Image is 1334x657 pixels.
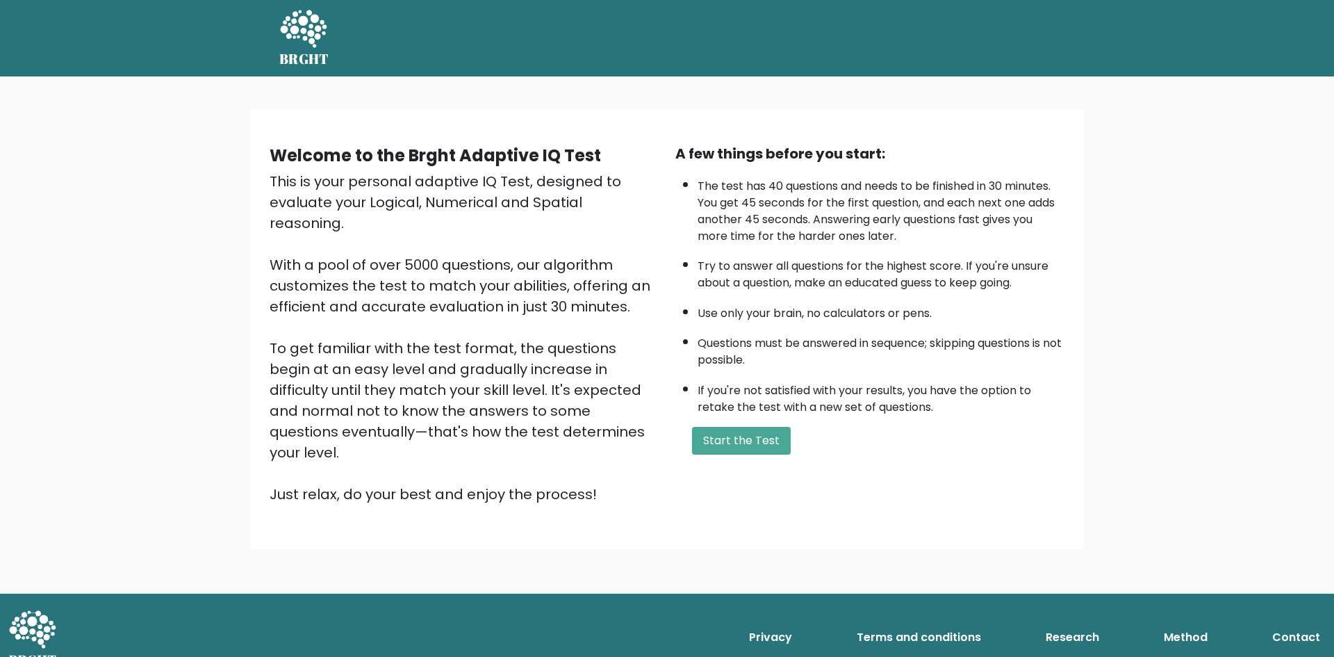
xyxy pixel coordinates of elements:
a: Method [1158,624,1213,651]
b: Welcome to the Brght Adaptive IQ Test [270,144,601,167]
a: Research [1040,624,1105,651]
a: BRGHT [279,6,329,71]
li: Use only your brain, no calculators or pens. [698,298,1064,322]
li: The test has 40 questions and needs to be finished in 30 minutes. You get 45 seconds for the firs... [698,171,1064,245]
h5: BRGHT [279,51,329,67]
button: Start the Test [692,427,791,455]
a: Contact [1267,624,1326,651]
div: A few things before you start: [675,143,1064,164]
div: This is your personal adaptive IQ Test, designed to evaluate your Logical, Numerical and Spatial ... [270,171,659,505]
li: Questions must be answered in sequence; skipping questions is not possible. [698,328,1064,368]
li: If you're not satisfied with your results, you have the option to retake the test with a new set ... [698,375,1064,416]
a: Privacy [743,624,798,651]
li: Try to answer all questions for the highest score. If you're unsure about a question, make an edu... [698,251,1064,291]
a: Terms and conditions [851,624,987,651]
